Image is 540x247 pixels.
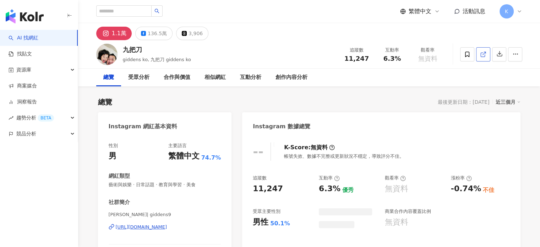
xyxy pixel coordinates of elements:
[343,47,370,54] div: 追蹤數
[168,143,187,149] div: 主要語言
[418,55,437,62] span: 無資料
[496,97,520,107] div: 近三個月
[385,175,406,181] div: 觀看率
[109,151,116,162] div: 男
[135,27,173,40] button: 136.5萬
[385,208,431,215] div: 商業合作內容覆蓋比例
[98,97,112,107] div: 總覽
[112,28,126,38] div: 1.1萬
[128,73,149,82] div: 受眾分析
[201,154,221,162] span: 74.7%
[109,182,221,188] span: 藝術與娛樂 · 日常話題 · 教育與學習 · 美食
[451,183,481,194] div: -0.74%
[344,55,369,62] span: 11,247
[284,144,335,151] div: K-Score :
[319,183,340,194] div: 6.3%
[109,123,178,130] div: Instagram 網紅基本資料
[109,172,130,180] div: 網紅類型
[253,175,267,181] div: 追蹤數
[409,7,431,15] span: 繁體中文
[109,211,221,218] span: [PERSON_NAME]| giddens9
[253,183,283,194] div: 11,247
[253,123,310,130] div: Instagram 數據總覽
[38,114,54,122] div: BETA
[96,27,132,40] button: 1.1萬
[16,110,54,126] span: 趨勢分析
[284,153,404,160] div: 帳號失效、數據不完整或更新狀況不穩定，導致評分不佳。
[148,28,167,38] div: 136.5萬
[311,144,328,151] div: 無資料
[6,9,44,23] img: logo
[109,224,221,230] a: [URL][DOMAIN_NAME]
[253,217,268,228] div: 男性
[438,99,489,105] div: 最後更新日期：[DATE]
[451,175,472,181] div: 漲粉率
[9,34,38,42] a: searchAI 找網紅
[240,73,261,82] div: 互動分析
[96,44,118,65] img: KOL Avatar
[483,186,494,194] div: 不佳
[463,8,485,15] span: 活動訊息
[505,7,508,15] span: K
[9,116,13,120] span: rise
[379,47,406,54] div: 互動率
[9,82,37,90] a: 商案媒合
[342,186,354,194] div: 優秀
[164,73,190,82] div: 合作與價值
[123,57,191,62] span: giddens ko, 九把刀 giddens ko
[9,98,37,106] a: 洞察報告
[253,144,263,159] div: --
[385,183,408,194] div: 無資料
[189,28,203,38] div: 3,906
[16,126,36,142] span: 競品分析
[16,62,31,78] span: 資源庫
[253,208,280,215] div: 受眾主要性別
[176,27,208,40] button: 3,906
[109,199,130,206] div: 社群簡介
[385,217,408,228] div: 無資料
[123,45,191,54] div: 九把刀
[414,47,441,54] div: 觀看率
[116,224,167,230] div: [URL][DOMAIN_NAME]
[109,143,118,149] div: 性別
[9,50,32,58] a: 找貼文
[319,175,340,181] div: 互動率
[276,73,307,82] div: 創作內容分析
[383,55,401,62] span: 6.3%
[103,73,114,82] div: 總覽
[204,73,226,82] div: 相似網紅
[168,151,200,162] div: 繁體中文
[154,9,159,14] span: search
[270,220,290,227] div: 50.1%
